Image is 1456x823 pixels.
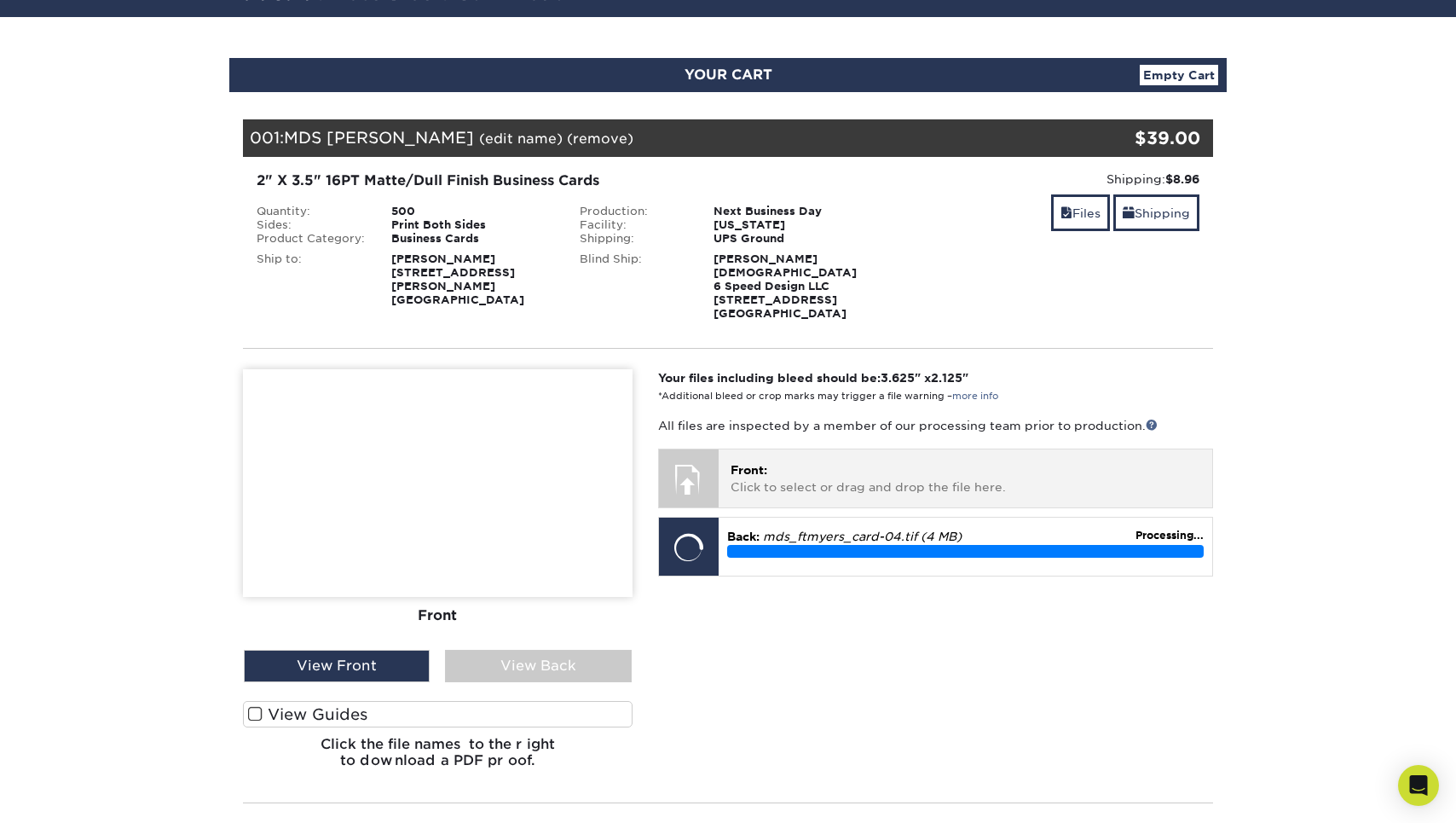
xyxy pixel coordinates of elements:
div: 500 [378,205,567,218]
iframe: Google Customer Reviews [4,771,145,817]
h6: Click the file names to the right to download a PDF proof. [243,736,633,782]
strong: $8.96 [1165,172,1199,186]
span: YOUR CART [685,67,772,83]
div: Sides: [244,218,378,232]
div: 2" X 3.5" 16PT Matte/Dull Finish Business Cards [257,171,876,191]
p: All files are inspected by a member of our processing team prior to production. [658,417,1213,434]
div: Business Cards [378,232,567,246]
div: View Back [445,650,631,682]
a: more info [952,391,998,402]
div: View Front [244,650,430,682]
a: Files [1051,194,1110,231]
span: 2.125 [931,371,962,385]
div: Shipping: [902,171,1199,188]
span: MDS [PERSON_NAME] [284,128,474,147]
a: (remove) [567,130,633,147]
div: Ship to: [244,252,378,307]
div: 001: [243,119,1051,157]
small: *Additional bleed or crop marks may trigger a file warning – [658,391,998,402]
div: Production: [567,205,702,218]
span: files [1060,206,1072,220]
a: Shipping [1113,194,1199,231]
p: Click to select or drag and drop the file here. [731,461,1200,496]
strong: Your files including bleed should be: " x " [658,371,968,385]
div: Print Both Sides [378,218,567,232]
em: mds_ftmyers_card-04.tif (4 MB) [763,530,962,543]
div: Shipping: [567,232,702,246]
div: $39.00 [1051,125,1200,151]
div: Product Category: [244,232,378,246]
label: View Guides [243,701,633,727]
span: 3.625 [881,371,915,385]
strong: [PERSON_NAME] [STREET_ADDRESS][PERSON_NAME] [GEOGRAPHIC_DATA] [391,252,524,306]
div: UPS Ground [701,232,889,246]
div: Blind Ship: [567,252,702,321]
a: (edit name) [479,130,563,147]
span: Front: [731,463,767,477]
div: Open Intercom Messenger [1398,765,1439,806]
strong: [PERSON_NAME][DEMOGRAPHIC_DATA] 6 Speed Design LLC [STREET_ADDRESS] [GEOGRAPHIC_DATA] [714,252,857,320]
div: Next Business Day [701,205,889,218]
div: Front [243,597,633,635]
a: Empty Cart [1140,65,1218,85]
div: Facility: [567,218,702,232]
div: [US_STATE] [701,218,889,232]
span: shipping [1123,206,1135,220]
div: Quantity: [244,205,378,218]
span: Back: [727,530,760,543]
